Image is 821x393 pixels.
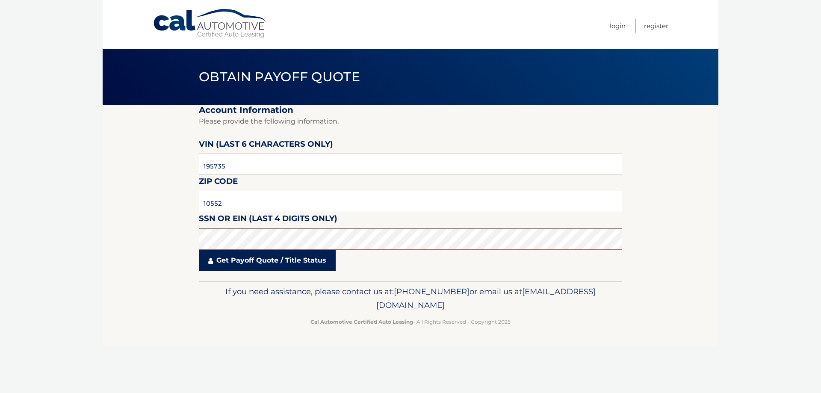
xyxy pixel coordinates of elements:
[204,285,617,312] p: If you need assistance, please contact us at: or email us at
[199,69,360,85] span: Obtain Payoff Quote
[153,9,268,39] a: Cal Automotive
[199,115,622,127] p: Please provide the following information.
[199,105,622,115] h2: Account Information
[610,19,626,33] a: Login
[199,212,337,228] label: SSN or EIN (last 4 digits only)
[199,250,336,271] a: Get Payoff Quote / Title Status
[644,19,668,33] a: Register
[310,319,413,325] strong: Cal Automotive Certified Auto Leasing
[394,287,470,296] span: [PHONE_NUMBER]
[199,138,333,154] label: VIN (last 6 characters only)
[204,317,617,326] p: - All Rights Reserved - Copyright 2025
[199,175,238,191] label: Zip Code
